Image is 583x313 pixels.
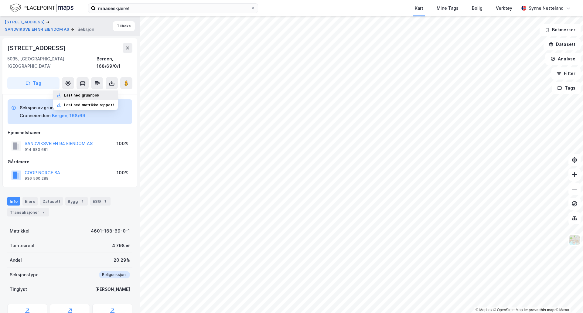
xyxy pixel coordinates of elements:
div: 1 [102,198,108,204]
div: Kart [415,5,423,12]
button: Bergen, 168/69 [52,112,85,119]
div: 100% [117,140,128,147]
img: logo.f888ab2527a4732fd821a326f86c7f29.svg [10,3,73,13]
div: Kontrollprogram for chat [553,284,583,313]
div: Eiere [22,197,38,206]
div: 1 [79,198,85,204]
div: ESG [90,197,111,206]
div: 936 560 288 [25,176,49,181]
button: [STREET_ADDRESS] [5,19,46,25]
button: Filter [551,67,581,80]
button: Analyse [545,53,581,65]
div: 100% [117,169,128,176]
div: Bergen, 168/69/0/1 [97,55,132,70]
div: [PERSON_NAME] [95,286,130,293]
div: Matrikkel [10,227,29,235]
div: 4 798 ㎡ [112,242,130,249]
img: Z [569,234,580,246]
div: Gårdeiere [8,158,132,165]
div: Seksjonstype [10,271,39,278]
div: 5035, [GEOGRAPHIC_DATA], [GEOGRAPHIC_DATA] [7,55,97,70]
div: Mine Tags [437,5,459,12]
div: Bolig [472,5,482,12]
a: Mapbox [476,308,492,312]
div: 4601-168-69-0-1 [91,227,130,235]
div: Transaksjoner [7,208,49,216]
div: Last ned matrikkelrapport [64,103,114,107]
button: Tilbake [113,21,135,31]
button: Bokmerker [540,24,581,36]
button: Tag [7,77,60,89]
div: 7 [40,209,46,215]
div: Andel [10,257,22,264]
div: 914 983 681 [25,147,48,152]
div: Grunneiendom [20,112,51,119]
iframe: Chat Widget [553,284,583,313]
div: 20.29% [114,257,130,264]
div: Datasett [40,197,63,206]
div: Synne Netteland [529,5,564,12]
button: Tags [552,82,581,94]
div: Bygg [65,197,88,206]
div: Seksjon av grunneiendom [20,104,85,111]
div: Tomteareal [10,242,34,249]
div: Info [7,197,20,206]
div: Seksjon [77,26,94,33]
input: Søk på adresse, matrikkel, gårdeiere, leietakere eller personer [96,4,251,13]
div: Last ned grunnbok [64,93,99,98]
button: Datasett [544,38,581,50]
div: Tinglyst [10,286,27,293]
div: [STREET_ADDRESS] [7,43,67,53]
a: OpenStreetMap [493,308,523,312]
div: Verktøy [496,5,512,12]
div: Hjemmelshaver [8,129,132,136]
a: Improve this map [524,308,554,312]
button: SANDVIKSVEIEN 94 EIENDOM AS [5,26,70,32]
